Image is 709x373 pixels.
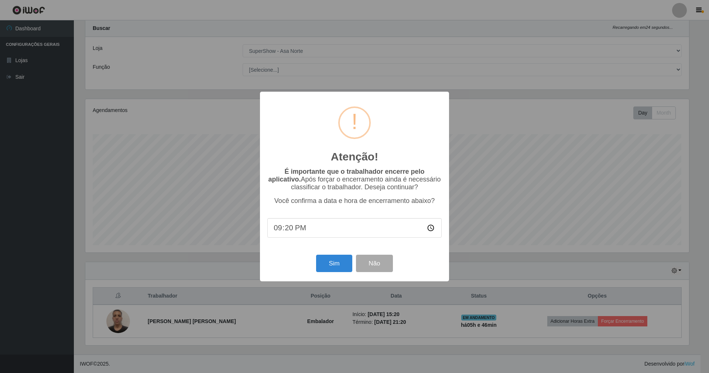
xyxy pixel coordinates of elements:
p: Após forçar o encerramento ainda é necessário classificar o trabalhador. Deseja continuar? [267,168,442,191]
b: É importante que o trabalhador encerre pelo aplicativo. [268,168,424,183]
h2: Atenção! [331,150,378,163]
button: Sim [316,255,352,272]
p: Você confirma a data e hora de encerramento abaixo? [267,197,442,205]
button: Não [356,255,393,272]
